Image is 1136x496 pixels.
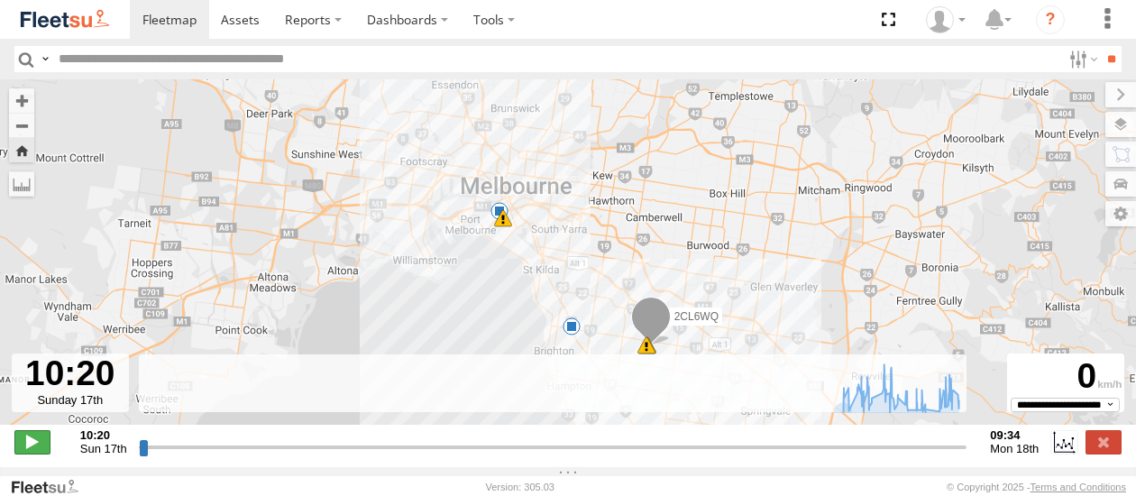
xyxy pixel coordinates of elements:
[494,209,512,227] div: 5
[947,482,1126,492] div: © Copyright 2025 -
[38,46,52,72] label: Search Query
[1105,201,1136,226] label: Map Settings
[1031,482,1126,492] a: Terms and Conditions
[14,430,50,454] label: Play/Stop
[1062,46,1101,72] label: Search Filter Options
[80,442,127,455] span: Sun 17th Aug 2025
[9,171,34,197] label: Measure
[990,442,1039,455] span: Mon 18th Aug 2025
[9,113,34,138] button: Zoom out
[9,88,34,113] button: Zoom in
[80,428,127,442] strong: 10:20
[9,138,34,162] button: Zoom Home
[990,428,1039,442] strong: 09:34
[486,482,554,492] div: Version: 305.03
[1010,356,1122,398] div: 0
[10,478,93,496] a: Visit our Website
[1036,5,1065,34] i: ?
[490,202,508,220] div: 9
[18,7,112,32] img: fleetsu-logo-horizontal.svg
[1086,430,1122,454] label: Close
[920,6,972,33] div: Garry Tanner
[674,310,719,323] span: 2CL6WQ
